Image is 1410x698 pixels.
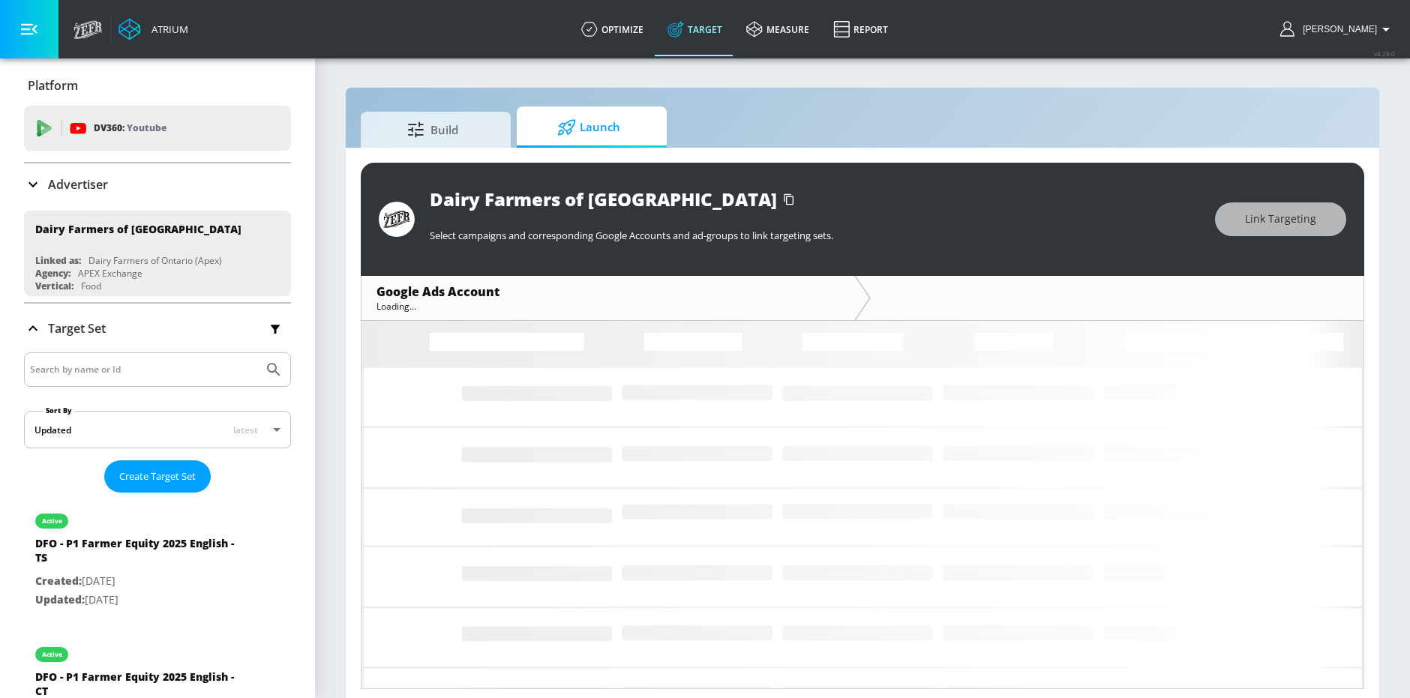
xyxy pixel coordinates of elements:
[233,424,258,436] span: latest
[361,276,854,320] div: Google Ads AccountLoading...
[430,187,777,211] div: Dairy Farmers of [GEOGRAPHIC_DATA]
[24,499,291,620] div: activeDFO - P1 Farmer Equity 2025 English - TSCreated:[DATE]Updated:[DATE]
[35,222,241,236] div: Dairy Farmers of [GEOGRAPHIC_DATA]
[24,106,291,151] div: DV360: Youtube
[34,424,71,436] div: Updated
[119,468,196,485] span: Create Target Set
[376,300,839,313] div: Loading...
[35,574,82,588] span: Created:
[127,120,166,136] p: Youtube
[94,120,166,136] p: DV360:
[24,211,291,296] div: Dairy Farmers of [GEOGRAPHIC_DATA]Linked as:Dairy Farmers of Ontario (Apex)Agency:APEX ExchangeVe...
[1374,49,1395,58] span: v 4.28.0
[81,280,101,292] div: Food
[42,651,62,658] div: active
[43,406,75,415] label: Sort By
[569,2,655,56] a: optimize
[42,517,62,525] div: active
[376,283,839,300] div: Google Ads Account
[48,176,108,193] p: Advertiser
[24,163,291,205] div: Advertiser
[24,304,291,353] div: Target Set
[35,536,245,572] div: DFO - P1 Farmer Equity 2025 English - TS
[35,254,81,267] div: Linked as:
[1297,24,1377,34] span: login as: nathan.mistretta@zefr.com
[30,360,257,379] input: Search by name or Id
[821,2,900,56] a: Report
[35,591,245,610] p: [DATE]
[24,64,291,106] div: Platform
[78,267,142,280] div: APEX Exchange
[88,254,222,267] div: Dairy Farmers of Ontario (Apex)
[430,229,1200,242] p: Select campaigns and corresponding Google Accounts and ad-groups to link targeting sets.
[35,280,73,292] div: Vertical:
[104,460,211,493] button: Create Target Set
[376,112,490,148] span: Build
[35,572,245,591] p: [DATE]
[145,22,188,36] div: Atrium
[35,592,85,607] span: Updated:
[35,267,70,280] div: Agency:
[118,18,188,40] a: Atrium
[28,77,78,94] p: Platform
[532,109,646,145] span: Launch
[1280,20,1395,38] button: [PERSON_NAME]
[48,320,106,337] p: Target Set
[655,2,734,56] a: Target
[734,2,821,56] a: measure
